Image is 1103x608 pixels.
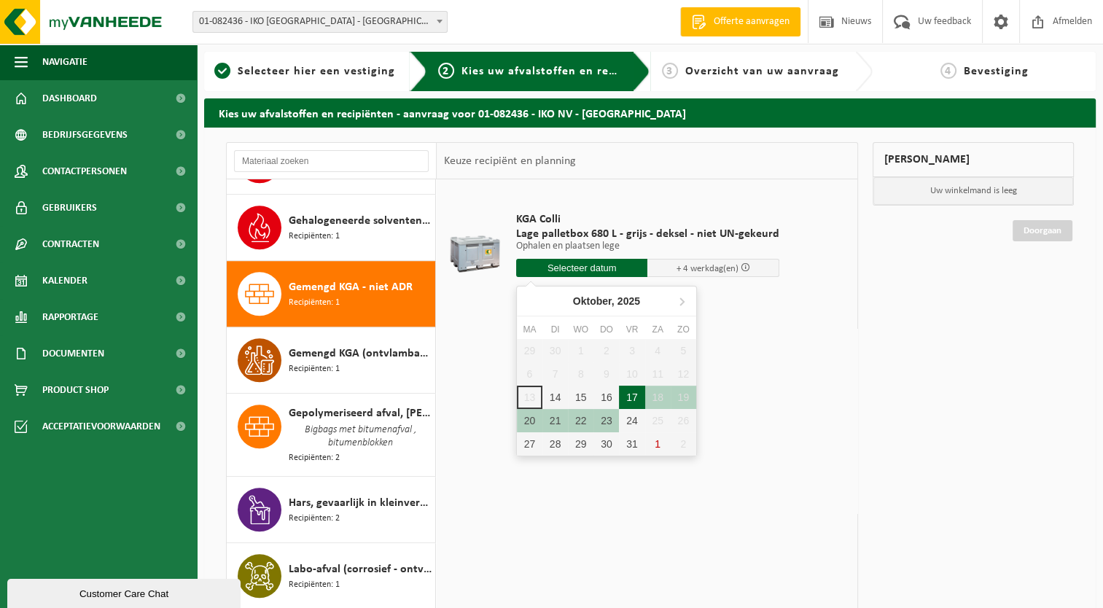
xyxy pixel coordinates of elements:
[289,278,413,296] span: Gemengd KGA - niet ADR
[645,322,671,337] div: za
[516,259,648,277] input: Selecteer datum
[42,408,160,445] span: Acceptatievoorwaarden
[542,409,568,432] div: 21
[227,394,436,477] button: Gepolymeriseerd afval, [PERSON_NAME], niet recycleerbaar, technisch niet brandbaar Bigbags met bi...
[211,63,398,80] a: 1Selecteer hier een vestiging
[289,512,340,526] span: Recipiënten: 2
[289,561,432,578] span: Labo-afval (corrosief - ontvlambaar)
[619,432,644,456] div: 31
[437,143,582,179] div: Keuze recipiënt en planning
[940,63,956,79] span: 4
[289,296,340,310] span: Recipiënten: 1
[42,117,128,153] span: Bedrijfsgegevens
[42,80,97,117] span: Dashboard
[238,66,395,77] span: Selecteer hier een vestiging
[192,11,448,33] span: 01-082436 - IKO NV - ANTWERPEN
[568,432,593,456] div: 29
[873,177,1073,205] p: Uw winkelmand is leeg
[568,409,593,432] div: 22
[568,322,593,337] div: wo
[227,477,436,543] button: Hars, gevaarlijk in kleinverpakking Recipiënten: 2
[516,212,779,227] span: KGA Colli
[873,142,1074,177] div: [PERSON_NAME]
[516,241,779,252] p: Ophalen en plaatsen lege
[289,230,340,243] span: Recipiënten: 1
[289,362,340,376] span: Recipiënten: 1
[193,12,447,32] span: 01-082436 - IKO NV - ANTWERPEN
[517,432,542,456] div: 27
[289,494,432,512] span: Hars, gevaarlijk in kleinverpakking
[227,261,436,327] button: Gemengd KGA - niet ADR Recipiënten: 1
[517,322,542,337] div: ma
[214,63,230,79] span: 1
[461,66,662,77] span: Kies uw afvalstoffen en recipiënten
[593,322,619,337] div: do
[964,66,1029,77] span: Bevestiging
[593,386,619,409] div: 16
[542,322,568,337] div: di
[204,98,1096,127] h2: Kies uw afvalstoffen en recipiënten - aanvraag voor 01-082436 - IKO NV - [GEOGRAPHIC_DATA]
[1013,220,1072,241] a: Doorgaan
[542,432,568,456] div: 28
[568,386,593,409] div: 15
[42,299,98,335] span: Rapportage
[289,451,340,465] span: Recipiënten: 2
[289,422,432,451] span: Bigbags met bitumenafval , bitumenblokken
[710,15,793,29] span: Offerte aanvragen
[593,432,619,456] div: 30
[593,409,619,432] div: 23
[289,578,340,592] span: Recipiënten: 1
[227,195,436,261] button: Gehalogeneerde solventen in kleinverpakking Recipiënten: 1
[42,153,127,190] span: Contactpersonen
[619,386,644,409] div: 17
[42,226,99,262] span: Contracten
[7,576,243,608] iframe: chat widget
[617,296,640,306] i: 2025
[567,289,646,313] div: Oktober,
[680,7,800,36] a: Offerte aanvragen
[289,212,432,230] span: Gehalogeneerde solventen in kleinverpakking
[516,227,779,241] span: Lage palletbox 680 L - grijs - deksel - niet UN-gekeurd
[42,372,109,408] span: Product Shop
[42,190,97,226] span: Gebruikers
[438,63,454,79] span: 2
[685,66,839,77] span: Overzicht van uw aanvraag
[671,322,696,337] div: zo
[227,327,436,394] button: Gemengd KGA (ontvlambaar-corrosief) Recipiënten: 1
[677,264,738,273] span: + 4 werkdag(en)
[517,409,542,432] div: 20
[234,150,429,172] input: Materiaal zoeken
[289,345,432,362] span: Gemengd KGA (ontvlambaar-corrosief)
[42,262,87,299] span: Kalender
[542,386,568,409] div: 14
[289,405,432,422] span: Gepolymeriseerd afval, [PERSON_NAME], niet recycleerbaar, technisch niet brandbaar
[662,63,678,79] span: 3
[42,335,104,372] span: Documenten
[42,44,87,80] span: Navigatie
[619,409,644,432] div: 24
[619,322,644,337] div: vr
